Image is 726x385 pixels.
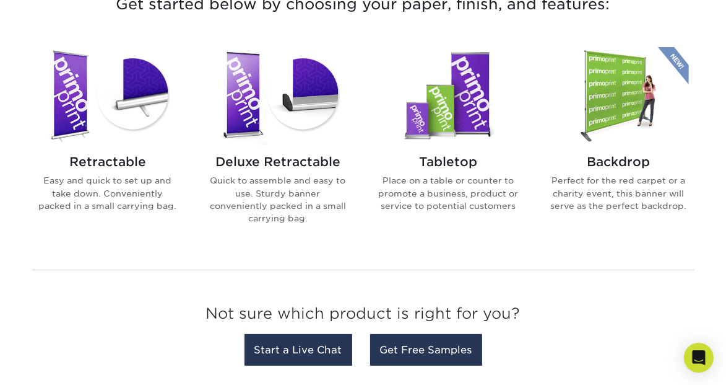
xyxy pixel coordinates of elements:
a: Start a Live Chat [244,334,352,366]
img: Tabletop Banner Stands [378,47,519,144]
a: Backdrop Banner Stands Backdrop Perfect for the red carpet or a charity event, this banner will s... [548,47,689,245]
img: Retractable Banner Stands [38,47,178,144]
div: Open Intercom Messenger [684,343,714,373]
img: Deluxe Retractable Banner Stands [208,47,348,144]
a: Get Free Samples [370,334,482,366]
p: Place on a table or counter to promote a business, product or service to potential customers [378,174,519,212]
h3: Not sure which product is right for you? [32,295,694,338]
h2: Deluxe Retractable [208,154,348,169]
p: Quick to assemble and easy to use. Sturdy banner conveniently packed in a small carrying bag. [208,174,348,225]
a: Tabletop Banner Stands Tabletop Place on a table or counter to promote a business, product or ser... [378,47,519,245]
p: Easy and quick to set up and take down. Conveniently packed in a small carrying bag. [38,174,178,212]
img: New Product [658,47,689,84]
a: Retractable Banner Stands Retractable Easy and quick to set up and take down. Conveniently packed... [38,47,178,245]
p: Perfect for the red carpet or a charity event, this banner will serve as the perfect backdrop. [548,174,689,212]
img: Backdrop Banner Stands [548,47,689,144]
h2: Backdrop [548,154,689,169]
h2: Retractable [38,154,178,169]
h2: Tabletop [378,154,519,169]
a: Deluxe Retractable Banner Stands Deluxe Retractable Quick to assemble and easy to use. Sturdy ban... [208,47,348,245]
